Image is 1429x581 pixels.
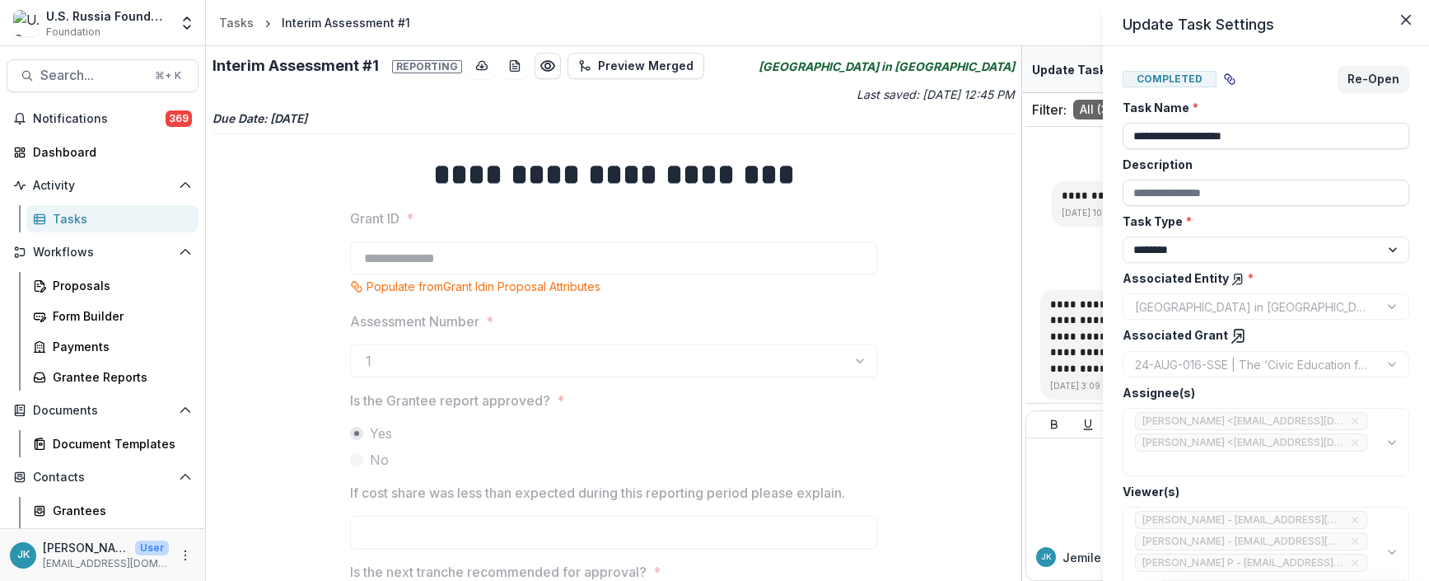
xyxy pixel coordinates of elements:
label: Viewer(s) [1123,483,1399,500]
span: Completed [1123,71,1217,87]
button: Close [1393,7,1419,33]
label: Task Name [1123,99,1399,116]
button: View dependent tasks [1217,66,1243,92]
label: Description [1123,156,1399,173]
label: Associated Grant [1123,326,1399,344]
label: Associated Entity [1123,269,1399,287]
label: Assignee(s) [1123,384,1399,401]
label: Task Type [1123,213,1399,230]
button: Re-Open [1338,66,1409,92]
